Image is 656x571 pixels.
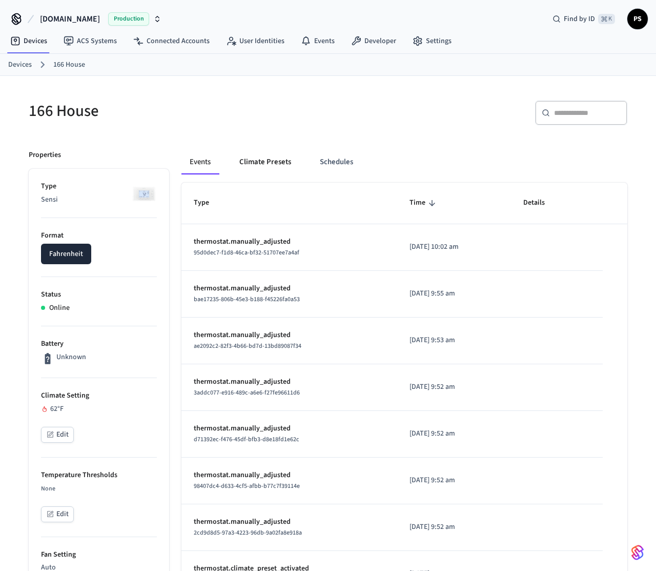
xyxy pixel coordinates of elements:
p: Properties [29,150,61,161]
p: [DATE] 9:52 am [409,428,499,439]
a: Devices [2,32,55,50]
p: [DATE] 9:52 am [409,522,499,533]
a: Connected Accounts [125,32,218,50]
a: User Identities [218,32,293,50]
p: Type [41,181,157,192]
span: Type [194,195,222,211]
span: Production [108,12,149,26]
span: bae17235-806b-45e3-b188-f45226fa0a53 [194,295,300,304]
h5: 166 House [29,101,322,122]
span: [DOMAIN_NAME] [40,13,100,25]
button: Schedules [312,150,361,174]
a: Developer [343,32,404,50]
p: thermostat.manually_adjusted [194,470,385,481]
button: Events [181,150,219,174]
span: ae2092c2-82f3-4b66-bd7d-13bd89087f34 [194,342,301,350]
div: Find by ID⌘ K [544,10,623,28]
p: Sensi [41,194,157,205]
p: Unknown [56,352,86,363]
p: Battery [41,339,157,349]
p: Fan Setting [41,549,157,560]
button: Edit [41,427,74,443]
span: 98407dc4-d633-4cf5-afbb-b77c7f39114e [194,482,300,490]
button: Edit [41,506,74,522]
span: d71392ec-f476-45df-bfb3-d8e18fd1e62c [194,435,299,444]
a: Events [293,32,343,50]
img: Sensi Smart Thermostat (White) [131,181,157,207]
span: Time [409,195,439,211]
a: Devices [8,60,32,70]
p: [DATE] 9:53 am [409,335,499,346]
p: thermostat.manually_adjusted [194,237,385,247]
p: Climate Setting [41,390,157,401]
span: 3addc077-e916-489c-a6e6-f27fe96611d6 [194,388,300,397]
p: thermostat.manually_adjusted [194,377,385,387]
span: 2cd9d8d5-97a3-4223-96db-9a02fa8e918a [194,528,302,537]
a: 166 House [53,60,85,70]
p: thermostat.manually_adjusted [194,423,385,434]
p: thermostat.manually_adjusted [194,283,385,294]
img: SeamLogoGradient.69752ec5.svg [631,544,644,561]
button: PS [627,9,648,29]
p: [DATE] 10:02 am [409,242,499,252]
p: Online [49,303,70,313]
p: thermostat.manually_adjusted [194,330,385,341]
span: 95d0dec7-f1d8-46ca-bf32-51707ee7a4af [194,248,299,257]
span: None [41,484,55,493]
p: thermostat.manually_adjusted [194,517,385,527]
span: PS [628,10,647,28]
button: Climate Presets [231,150,299,174]
p: Status [41,289,157,300]
p: [DATE] 9:52 am [409,475,499,486]
p: Temperature Thresholds [41,470,157,481]
span: Find by ID [564,14,595,24]
a: Settings [404,32,460,50]
p: [DATE] 9:55 am [409,288,499,299]
p: Format [41,230,157,241]
div: 62 °F [41,404,157,415]
button: Fahrenheit [41,244,91,264]
span: ⌘ K [598,14,615,24]
p: [DATE] 9:52 am [409,382,499,392]
a: ACS Systems [55,32,125,50]
span: Details [523,195,558,211]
